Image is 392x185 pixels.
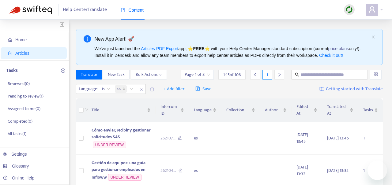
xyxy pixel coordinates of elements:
[3,152,27,157] a: Settings
[117,85,121,93] span: es
[253,72,257,77] span: left
[123,87,126,91] span: close
[115,85,127,93] span: es
[296,164,308,177] span: [DATE] 13:32
[367,161,387,180] iframe: Button to launch messaging window
[159,84,189,94] button: + Add filter
[136,71,162,78] span: Bulk Actions
[92,159,145,181] span: Gestión de equipos: una guía para gestionar empleados en Infloww
[9,6,52,14] img: Swifteq
[322,98,358,122] th: Translated At
[368,6,376,13] span: user
[6,67,18,74] p: Tasks
[160,135,175,142] span: 262107 ...
[8,131,26,137] p: All tasks ( 1 )
[93,142,126,148] span: UNDER REVIEW
[193,46,204,51] b: FREE
[194,107,212,113] span: Language
[363,107,373,113] span: Tasks
[84,35,91,43] span: info-circle
[131,70,167,80] button: Bulk Actionsdown
[92,127,150,140] span: Cómo enviar, recibir y gestionar solicitudes S4S
[226,107,250,113] span: Collection
[164,85,185,93] span: + Add filter
[95,35,369,43] div: New App Alert! 🚀
[61,68,65,73] span: plus-circle
[160,103,179,117] span: Intercom ID
[296,131,308,145] span: [DATE] 13:45
[195,85,212,93] span: Save
[150,87,154,91] span: delete
[327,103,349,117] span: Translated At
[87,98,156,122] th: Title
[102,84,110,94] span: is
[277,72,281,77] span: right
[8,51,12,55] span: account-book
[328,46,349,51] a: price plans
[159,73,162,76] span: down
[327,135,349,142] span: [DATE] 13:45
[156,98,189,122] th: Intercom ID
[345,6,353,13] img: sync.dc5367851b00ba804db3.png
[189,122,221,155] td: es
[221,98,260,122] th: Collection
[319,53,343,58] a: Check it out!
[15,51,29,56] span: Articles
[319,84,383,94] a: Getting started with Translate
[8,38,12,42] span: home
[95,45,369,59] div: We've just launched the app, ⭐ ⭐️ with your Help Center Manager standard subscription (current on...
[121,8,125,12] span: book
[326,86,383,93] span: Getting started with Translate
[15,37,27,42] span: Home
[8,93,43,99] p: Pending to review ( 1 )
[85,108,89,111] span: down
[160,167,176,174] span: 262104 ...
[295,72,299,77] span: search
[358,122,383,155] td: 1
[189,98,221,122] th: Language
[223,72,241,78] span: 1 - 15 of 106
[260,98,292,122] th: Author
[3,164,29,168] a: Glossary
[76,70,102,80] button: Translate
[265,107,282,113] span: Author
[8,118,32,124] p: Completed ( 0 )
[327,167,349,174] span: [DATE] 13:32
[63,4,107,16] span: Help Center Translate
[191,84,216,94] button: saveSave
[358,98,383,122] th: Tasks
[103,70,130,80] button: New Task
[319,87,324,91] img: image-link
[8,105,40,112] p: Assigned to me ( 0 )
[92,107,146,113] span: Title
[138,86,145,93] span: close
[371,35,375,39] button: close
[296,103,312,117] span: Edited At
[108,174,141,181] span: UNDER REVIEW
[141,46,178,51] a: Articles PDF Export
[292,98,322,122] th: Edited At
[3,176,34,180] a: Online Help
[76,84,99,94] span: Language :
[81,71,97,78] span: Translate
[121,8,144,13] span: Content
[262,70,272,80] div: 1
[8,80,30,87] p: Reviewed ( 0 )
[195,86,200,91] span: save
[108,71,125,78] span: New Task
